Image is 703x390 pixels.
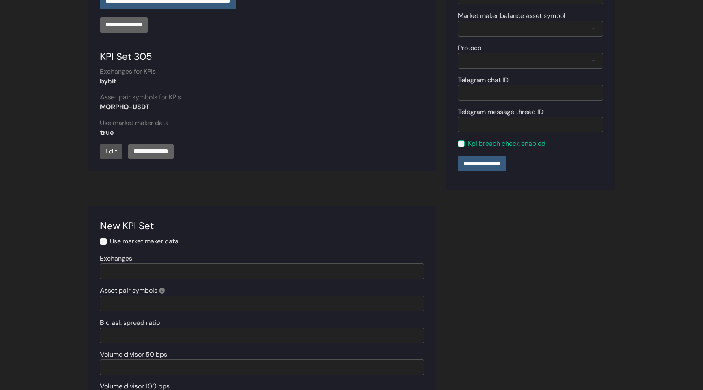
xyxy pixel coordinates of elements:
[100,318,160,328] label: Bid ask spread ratio
[100,128,114,137] strong: true
[110,237,179,246] label: Use market maker data
[458,43,483,53] label: Protocol
[458,75,509,85] label: Telegram chat ID
[100,103,150,111] strong: MORPHO-USDT
[468,139,546,149] label: Kpi breach check enabled
[100,118,169,128] label: Use market maker data
[100,92,181,102] label: Asset pair symbols for KPIs
[100,144,122,159] a: Edit
[100,67,156,77] label: Exchanges for KPIs
[100,41,424,64] div: KPI Set 305
[100,219,424,233] div: New KPI Set
[458,107,544,117] label: Telegram message thread ID
[100,77,116,85] strong: bybit
[100,254,132,263] label: Exchanges
[458,11,565,21] label: Market maker balance asset symbol
[100,286,165,296] label: Asset pair symbols
[100,350,167,359] label: Volume divisor 50 bps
